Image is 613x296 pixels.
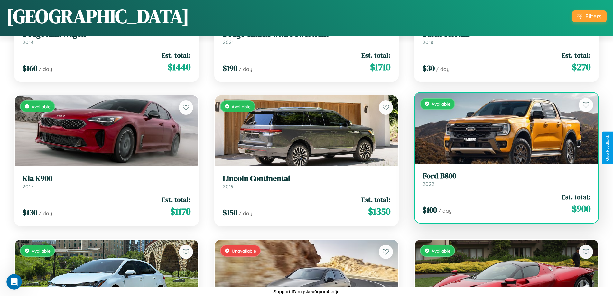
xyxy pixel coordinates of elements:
[23,63,37,73] span: $ 160
[562,51,590,60] span: Est. total:
[436,66,450,72] span: / day
[572,10,607,22] button: Filters
[361,195,390,204] span: Est. total:
[23,207,37,218] span: $ 130
[239,66,252,72] span: / day
[232,104,251,109] span: Available
[39,66,52,72] span: / day
[223,174,391,183] h3: Lincoln Continental
[423,181,434,187] span: 2022
[170,205,190,218] span: $ 1170
[223,30,391,45] a: Dodge Chassis with Powertrain2021
[223,207,237,218] span: $ 150
[223,63,237,73] span: $ 190
[32,104,51,109] span: Available
[562,192,590,202] span: Est. total:
[223,183,234,190] span: 2019
[423,39,433,45] span: 2018
[162,51,190,60] span: Est. total:
[423,171,590,181] h3: Ford B800
[423,205,437,215] span: $ 100
[23,39,33,45] span: 2014
[423,30,590,45] a: Buick Terraza2018
[585,13,601,20] div: Filters
[605,135,610,161] div: Give Feedback
[432,101,450,107] span: Available
[432,248,450,253] span: Available
[223,174,391,190] a: Lincoln Continental2019
[423,63,435,73] span: $ 30
[423,171,590,187] a: Ford B8002022
[223,39,234,45] span: 2021
[39,210,52,216] span: / day
[23,30,190,45] a: Dodge Ram Wagon2014
[32,248,51,253] span: Available
[239,210,252,216] span: / day
[23,174,190,190] a: Kia K9002017
[232,248,256,253] span: Unavailable
[23,183,33,190] span: 2017
[572,61,590,73] span: $ 270
[438,207,452,214] span: / day
[6,3,189,29] h1: [GEOGRAPHIC_DATA]
[572,202,590,215] span: $ 900
[168,61,190,73] span: $ 1440
[368,205,390,218] span: $ 1350
[223,30,391,39] h3: Dodge Chassis with Powertrain
[23,174,190,183] h3: Kia K900
[370,61,390,73] span: $ 1710
[361,51,390,60] span: Est. total:
[6,274,22,290] iframe: Intercom live chat
[162,195,190,204] span: Est. total:
[273,287,340,296] p: Support ID: mgskev9rpog4snfjrt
